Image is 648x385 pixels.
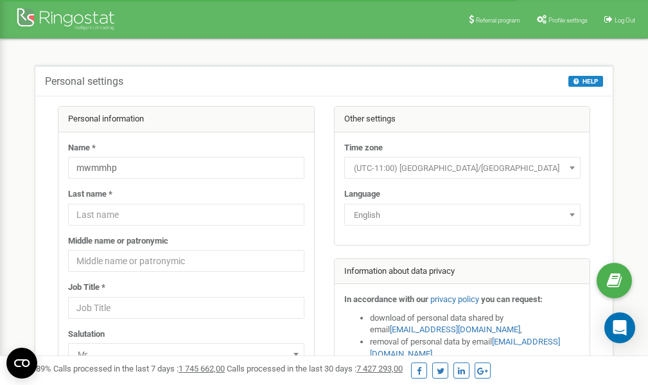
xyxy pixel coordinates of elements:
[58,107,314,132] div: Personal information
[344,294,428,304] strong: In accordance with our
[481,294,543,304] strong: you can request:
[344,204,581,226] span: English
[45,76,123,87] h5: Personal settings
[604,312,635,343] div: Open Intercom Messenger
[430,294,479,304] a: privacy policy
[390,325,520,334] a: [EMAIL_ADDRESS][DOMAIN_NAME]
[548,17,588,24] span: Profile settings
[344,157,581,179] span: (UTC-11:00) Pacific/Midway
[68,157,304,179] input: Name
[68,188,112,201] label: Last name *
[68,328,105,341] label: Salutation
[344,142,383,154] label: Time zone
[370,312,581,336] li: download of personal data shared by email ,
[370,336,581,360] li: removal of personal data by email ,
[53,364,225,373] span: Calls processed in the last 7 days :
[344,188,380,201] label: Language
[6,348,37,379] button: Open CMP widget
[349,206,576,224] span: English
[356,364,403,373] u: 7 427 293,00
[476,17,520,24] span: Referral program
[68,282,105,294] label: Job Title *
[68,204,304,226] input: Last name
[615,17,635,24] span: Log Out
[568,76,603,87] button: HELP
[73,346,300,364] span: Mr.
[68,343,304,365] span: Mr.
[68,250,304,272] input: Middle name or patronymic
[335,259,590,285] div: Information about data privacy
[335,107,590,132] div: Other settings
[68,142,96,154] label: Name *
[349,159,576,177] span: (UTC-11:00) Pacific/Midway
[227,364,403,373] span: Calls processed in the last 30 days :
[68,235,168,247] label: Middle name or patronymic
[179,364,225,373] u: 1 745 662,00
[68,297,304,319] input: Job Title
